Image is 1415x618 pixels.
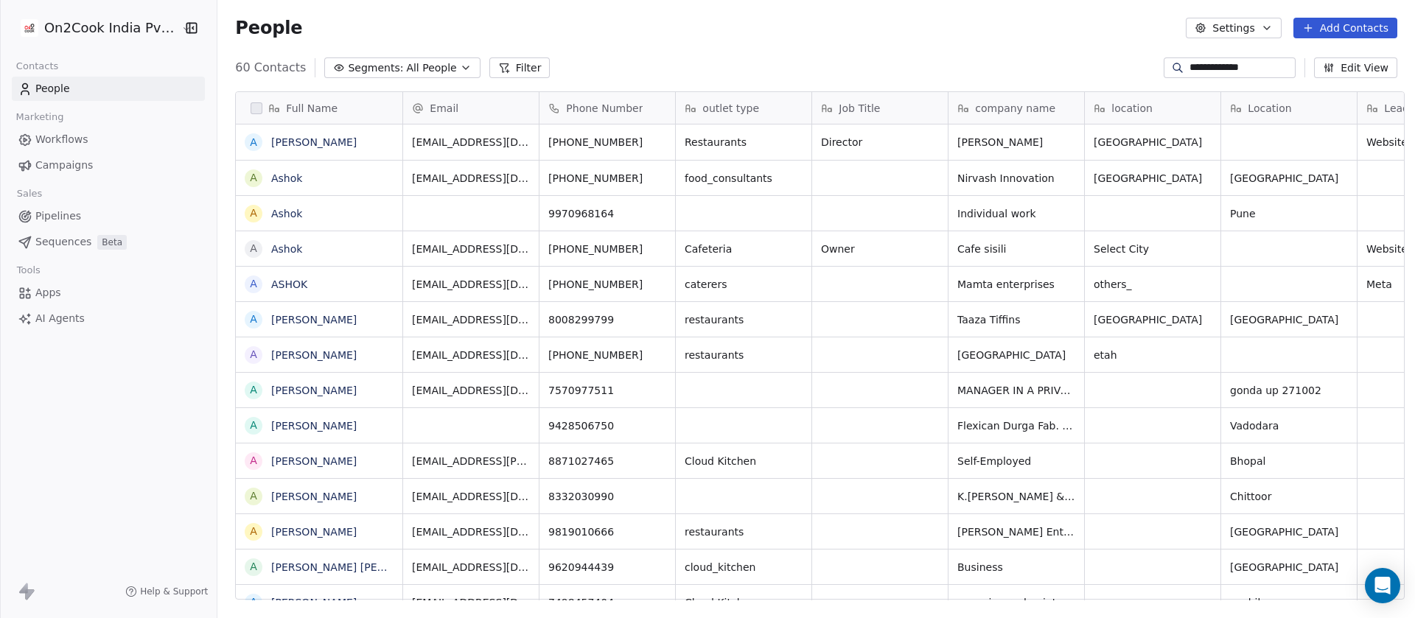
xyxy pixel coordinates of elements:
[271,136,357,148] a: [PERSON_NAME]
[1230,524,1348,539] span: [GEOGRAPHIC_DATA]
[251,594,258,610] div: A
[685,595,803,610] span: Cloud Kitchen
[957,206,1075,221] span: Individual work
[412,242,530,256] span: [EMAIL_ADDRESS][DOMAIN_NAME]
[548,560,666,575] span: 9620944439
[35,311,85,326] span: AI Agents
[236,92,402,124] div: Full Name
[412,277,530,292] span: [EMAIL_ADDRESS][DOMAIN_NAME]
[12,127,205,152] a: Workflows
[44,18,178,38] span: On2Cook India Pvt. Ltd.
[251,312,258,327] div: A
[251,170,258,186] div: A
[251,524,258,539] div: A
[125,586,208,597] a: Help & Support
[489,57,551,78] button: Filter
[10,106,70,128] span: Marketing
[685,277,803,292] span: caterers
[975,101,1055,116] span: company name
[957,242,1075,256] span: Cafe sisili
[948,92,1084,124] div: company name
[548,348,666,362] span: [PHONE_NUMBER]
[957,560,1075,575] span: Business
[271,385,357,396] a: [PERSON_NAME]
[957,524,1075,539] span: [PERSON_NAME] Enterprises
[271,349,357,361] a: [PERSON_NAME]
[412,454,530,468] span: [EMAIL_ADDRESS][PERSON_NAME][DOMAIN_NAME]
[412,595,530,610] span: [EMAIL_ADDRESS][DOMAIN_NAME]
[251,276,258,292] div: A
[251,488,258,504] div: A
[821,135,939,150] span: Director
[1230,171,1348,186] span: [GEOGRAPHIC_DATA]
[235,59,306,77] span: 60 Contacts
[35,81,70,96] span: People
[412,135,530,150] span: [EMAIL_ADDRESS][DOMAIN_NAME]
[1094,277,1212,292] span: others_
[566,101,643,116] span: Phone Number
[1085,92,1220,124] div: location
[271,561,446,573] a: [PERSON_NAME] [PERSON_NAME]
[1186,18,1281,38] button: Settings
[685,524,803,539] span: restaurants
[251,241,258,256] div: A
[1314,57,1397,78] button: Edit View
[957,135,1075,150] span: [PERSON_NAME]
[1230,418,1348,433] span: Vadodara
[12,153,205,178] a: Campaigns
[548,524,666,539] span: 9819010666
[35,234,91,250] span: Sequences
[548,242,666,256] span: [PHONE_NUMBER]
[97,235,127,250] span: Beta
[10,259,46,281] span: Tools
[412,348,530,362] span: [EMAIL_ADDRESS][DOMAIN_NAME]
[412,489,530,504] span: [EMAIL_ADDRESS][DOMAIN_NAME]
[1230,595,1348,610] span: nashik
[412,383,530,398] span: [EMAIL_ADDRESS][DOMAIN_NAME]
[957,171,1075,186] span: Nirvash Innovation
[839,101,880,116] span: Job Title
[251,418,258,433] div: A
[1094,242,1212,256] span: Select City
[1094,348,1212,362] span: etah
[1293,18,1397,38] button: Add Contacts
[251,453,258,468] div: A
[271,208,302,220] a: Ashok
[1094,135,1212,150] span: [GEOGRAPHIC_DATA]
[140,586,208,597] span: Help & Support
[271,491,357,502] a: [PERSON_NAME]
[821,242,939,256] span: Owner
[1230,560,1348,575] span: [GEOGRAPHIC_DATA]
[1230,206,1348,221] span: Pune
[430,101,458,116] span: Email
[251,135,258,150] div: A
[271,314,357,326] a: [PERSON_NAME]
[957,277,1075,292] span: Mamta enterprises
[35,285,61,301] span: Apps
[1230,312,1348,327] span: [GEOGRAPHIC_DATA]
[12,281,205,305] a: Apps
[406,60,456,76] span: All People
[1094,171,1212,186] span: [GEOGRAPHIC_DATA]
[685,171,803,186] span: food_consultants
[10,55,65,77] span: Contacts
[812,92,948,124] div: Job Title
[685,560,803,575] span: cloud_kitchen
[1221,92,1357,124] div: Location
[676,92,811,124] div: outlet type
[548,383,666,398] span: 7570977511
[957,312,1075,327] span: Taaza Tiffins
[1230,383,1348,398] span: gonda up 271002
[957,383,1075,398] span: MANAGER IN A PRIVATE COMPANY
[957,418,1075,433] span: Flexican Durga Fab. Pvt. Ltd.
[271,455,357,467] a: [PERSON_NAME]
[1230,489,1348,504] span: Chittoor
[271,597,357,608] a: [PERSON_NAME]
[957,454,1075,468] span: Self-Employed
[251,206,258,221] div: A
[271,243,302,255] a: Ashok
[548,171,666,186] span: [PHONE_NUMBER]
[548,454,666,468] span: 8871027465
[251,347,258,362] div: A
[685,312,803,327] span: restaurants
